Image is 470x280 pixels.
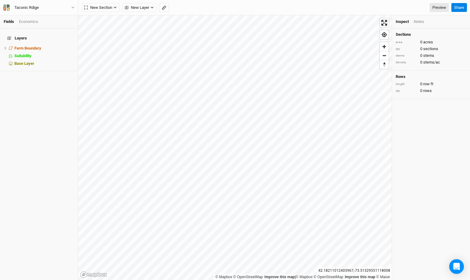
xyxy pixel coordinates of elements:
[215,274,390,280] div: |
[380,30,389,39] button: Find my location
[80,271,107,278] a: Mapbox logo
[396,39,466,45] div: 0
[396,46,466,52] div: 0
[396,32,466,37] h4: Sections
[90,42,104,46] a: SSURGO
[125,5,149,11] span: New Layer
[14,5,39,11] div: Taconic Rdige
[396,60,466,65] div: 0
[423,88,432,94] span: rows
[380,42,389,51] button: Zoom in
[14,53,74,58] div: Suitability
[423,46,438,52] span: sections
[396,89,417,93] div: qty
[396,81,466,87] div: 0
[430,3,449,12] a: Preview
[159,3,169,12] button: Shortcut: M
[396,53,417,58] div: stems
[78,15,392,280] canvas: Map
[14,61,74,66] div: Base Layer
[296,275,313,279] a: Mapbox
[414,19,424,24] div: Notes
[396,19,409,24] div: Inspect
[396,88,466,94] div: 0
[380,60,389,69] button: Reset bearing to north
[3,4,75,11] button: Taconic Rdige
[215,275,232,279] a: Mapbox
[376,275,390,279] a: Maxar
[314,275,343,279] a: OpenStreetMap
[396,53,466,58] div: 0
[396,60,417,65] div: density
[233,275,263,279] a: OpenStreetMap
[317,267,392,274] div: 42.18211012403967 , -73.51329551118008
[423,81,433,87] span: row ft
[83,32,196,46] span: Crop suitability in our model is based on 12 environmental factors, derived from various sources....
[451,3,467,12] button: Share
[14,46,41,50] span: Farm Boundary
[423,53,434,58] span: stems
[380,51,389,60] button: Zoom out
[4,19,14,24] a: Fields
[449,259,464,274] div: Open Intercom Messenger
[265,275,295,279] a: Improve this map
[396,47,417,51] div: qty
[14,53,31,58] span: Suitability
[83,42,198,67] span: (Soil Survey Geographic Database), collected by the National Cooperative Soil Survey, an effort o...
[14,61,34,66] span: Base Layer
[4,32,74,44] h4: Layers
[14,46,74,51] div: Farm Boundary
[19,19,38,24] div: Economics
[345,275,375,279] a: Improve this map
[122,3,157,12] button: New Layer
[396,40,417,45] div: area
[380,18,389,27] button: Enter fullscreen
[84,5,112,11] span: New Section
[396,74,466,79] h4: Rows
[81,3,120,12] button: New Section
[423,60,440,65] span: stems/ac
[423,39,433,45] span: acres
[396,82,417,87] div: length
